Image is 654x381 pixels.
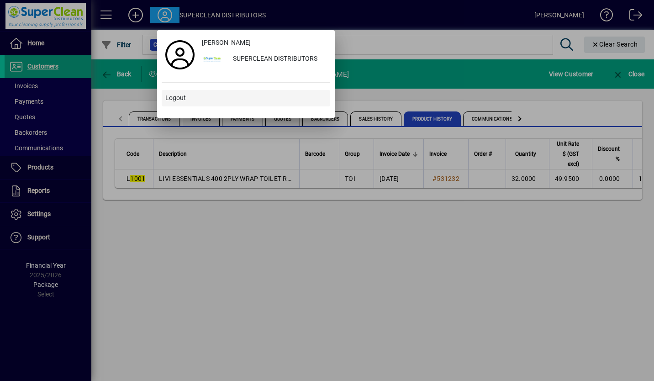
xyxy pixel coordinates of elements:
[226,51,330,68] div: SUPERCLEAN DISTRIBUTORS
[165,93,186,103] span: Logout
[198,35,330,51] a: [PERSON_NAME]
[198,51,330,68] button: SUPERCLEAN DISTRIBUTORS
[202,38,251,48] span: [PERSON_NAME]
[162,47,198,63] a: Profile
[162,90,330,106] button: Logout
